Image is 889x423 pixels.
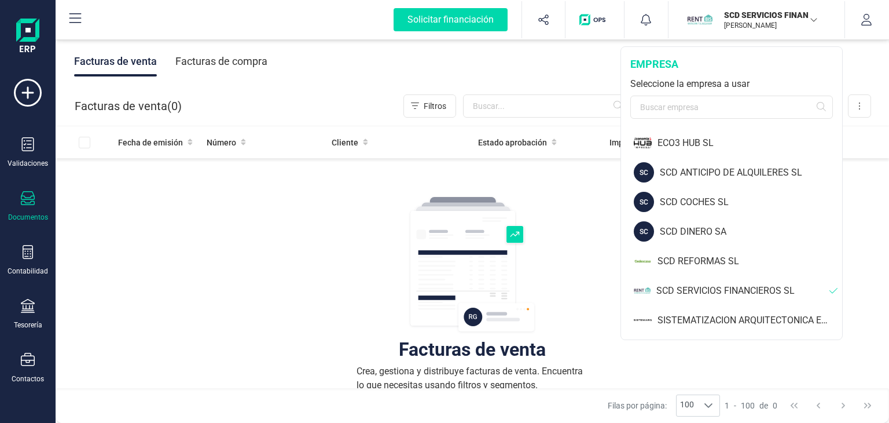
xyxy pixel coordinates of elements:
[687,7,712,32] img: SC
[399,344,546,355] div: Facturas de venta
[332,137,358,148] span: Cliente
[773,400,777,411] span: 0
[657,254,842,268] div: SCD REFORMAS SL
[759,400,768,411] span: de
[724,9,817,21] p: SCD SERVICIOS FINANCIEROS SL
[175,46,267,76] div: Facturas de compra
[832,395,854,417] button: Next Page
[14,320,42,330] div: Tesorería
[630,56,833,72] div: empresa
[8,213,48,222] div: Documentos
[609,137,638,148] span: Importe
[682,1,831,38] button: SCSCD SERVICIOS FINANCIEROS SL[PERSON_NAME]
[579,14,610,25] img: Logo de OPS
[634,192,654,212] div: SC
[478,137,547,148] span: Estado aprobación
[660,225,842,239] div: SCD DINERO SA
[8,267,48,276] div: Contabilidad
[660,195,842,209] div: SCD COCHES SL
[16,19,39,56] img: Logo Finanedi
[657,136,842,150] div: ECO3 HUB SL
[634,133,652,153] img: EC
[857,395,879,417] button: Last Page
[207,137,236,148] span: Número
[634,310,652,330] img: SI
[380,1,521,38] button: Solicitar financiación
[118,137,183,148] span: Fecha de emisión
[630,77,833,91] div: Seleccione la empresa a usar
[657,313,842,327] div: SISTEMATIZACION ARQUITECTONICA EN REFORMAS SL
[741,400,755,411] span: 100
[807,395,829,417] button: Previous Page
[634,251,652,271] img: SC
[630,96,833,119] input: Buscar empresa
[403,94,456,118] button: Filtros
[656,284,829,298] div: SCD SERVICIOS FINANCIEROS SL
[424,100,446,112] span: Filtros
[634,162,654,183] div: SC
[409,195,536,334] img: img-empty-table.svg
[634,221,654,242] div: SC
[8,159,48,168] div: Validaciones
[634,280,651,301] img: SC
[724,21,817,30] p: [PERSON_NAME]
[357,364,588,392] div: Crea, gestiona y distribuye facturas de venta. Encuentra lo que necesitas usando filtros y segmen...
[394,8,508,31] div: Solicitar financiación
[660,166,842,180] div: SCD ANTICIPO DE ALQUILERES SL
[74,46,157,76] div: Facturas de venta
[572,1,617,38] button: Logo de OPS
[783,395,805,417] button: First Page
[75,94,182,118] div: Facturas de venta ( )
[725,400,729,411] span: 1
[725,400,777,411] div: -
[12,374,44,384] div: Contactos
[608,395,720,417] div: Filas por página:
[463,94,630,118] input: Buscar...
[677,395,697,416] span: 100
[171,98,178,114] span: 0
